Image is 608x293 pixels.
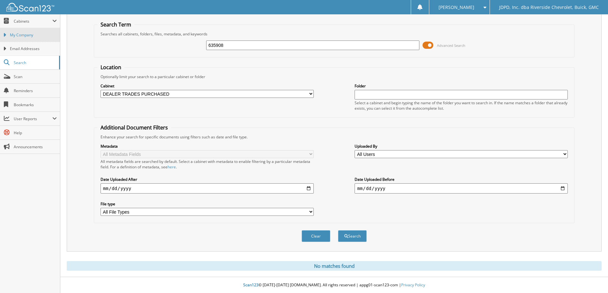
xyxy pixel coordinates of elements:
legend: Location [97,64,124,71]
button: Search [338,230,367,242]
div: Searches all cabinets, folders, files, metadata, and keywords [97,31,571,37]
label: File type [101,201,314,207]
span: Announcements [14,144,57,150]
legend: Additional Document Filters [97,124,171,131]
button: Clear [302,230,330,242]
span: Advanced Search [437,43,465,48]
a: Privacy Policy [401,282,425,288]
label: Date Uploaded After [101,177,314,182]
div: Optionally limit your search to a particular cabinet or folder [97,74,571,79]
label: Cabinet [101,83,314,89]
span: Bookmarks [14,102,57,107]
div: Select a cabinet and begin typing the name of the folder you want to search in. If the name match... [355,100,568,111]
label: Metadata [101,143,314,149]
span: JDPD, Inc. dba Riverside Chevrolet, Buick, GMC [499,5,599,9]
label: Uploaded By [355,143,568,149]
label: Date Uploaded Before [355,177,568,182]
span: Help [14,130,57,136]
div: No matches found [67,261,602,271]
input: start [101,183,314,194]
img: scan123-logo-white.svg [6,3,54,11]
span: User Reports [14,116,52,121]
span: My Company [10,32,57,38]
span: Scan123 [243,282,259,288]
span: Search [14,60,56,65]
div: All metadata fields are searched by default. Select a cabinet with metadata to enable filtering b... [101,159,314,170]
input: end [355,183,568,194]
span: Reminders [14,88,57,93]
span: [PERSON_NAME] [439,5,474,9]
span: Email Addresses [10,46,57,52]
div: © [DATE]-[DATE] [DOMAIN_NAME]. All rights reserved | appg01-scan123-com | [60,277,608,293]
div: Enhance your search for specific documents using filters such as date and file type. [97,134,571,140]
a: here [168,164,176,170]
span: Cabinets [14,18,52,24]
label: Folder [355,83,568,89]
span: Scan [14,74,57,79]
legend: Search Term [97,21,134,28]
